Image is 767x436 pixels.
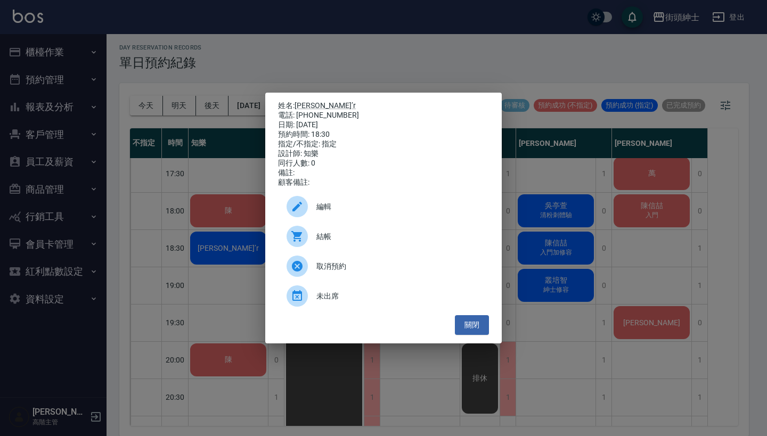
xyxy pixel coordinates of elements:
div: 備註: [278,168,489,178]
div: 指定/不指定: 指定 [278,139,489,149]
div: 電話: [PHONE_NUMBER] [278,111,489,120]
span: 未出席 [316,291,480,302]
span: 編輯 [316,201,480,212]
div: 未出席 [278,281,489,311]
div: 設計師: 知樂 [278,149,489,159]
div: 編輯 [278,192,489,221]
span: 結帳 [316,231,480,242]
span: 取消預約 [316,261,480,272]
a: 結帳 [278,221,489,251]
div: 取消預約 [278,251,489,281]
button: 關閉 [455,315,489,335]
div: 同行人數: 0 [278,159,489,168]
div: 預約時間: 18:30 [278,130,489,139]
div: 顧客備註: [278,178,489,187]
a: [PERSON_NAME]’r [295,101,356,110]
p: 姓名: [278,101,489,111]
div: 日期: [DATE] [278,120,489,130]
